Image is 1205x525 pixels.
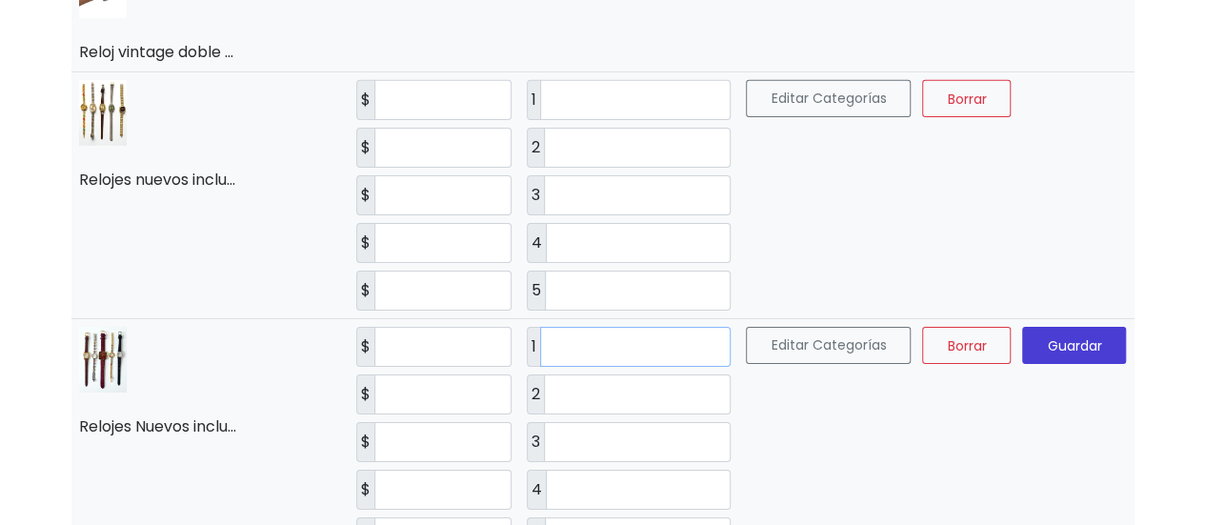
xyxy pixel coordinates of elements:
a: Reloj vintage doble ... [79,41,233,63]
label: $ [356,470,375,510]
label: 4 [527,223,547,263]
label: 1 [527,80,541,120]
label: 2 [527,128,545,168]
label: $ [356,128,375,168]
label: $ [356,327,375,367]
label: $ [356,175,375,215]
label: $ [356,80,375,120]
span: Borrar [947,89,986,108]
span: Guardar [1047,335,1101,354]
img: small_1754922921664.jpg [79,327,127,393]
label: $ [356,374,375,414]
label: $ [356,422,375,462]
img: small_1755313981837.jpg [79,80,127,146]
label: $ [356,223,375,263]
label: 3 [527,175,545,215]
label: 3 [527,422,545,462]
label: 5 [527,271,546,311]
button: Guardar [1022,327,1126,365]
button: Borrar [922,80,1011,118]
button: Borrar [922,327,1011,365]
button: Editar Categorías [746,327,911,364]
label: 4 [527,470,547,510]
label: $ [356,271,375,311]
button: Editar Categorías [746,80,911,117]
span: Borrar [947,335,986,354]
label: 1 [527,327,541,367]
a: Relojes nuevos inclu... [79,169,235,191]
label: 2 [527,374,545,414]
a: Relojes Nuevos inclu... [79,415,236,437]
